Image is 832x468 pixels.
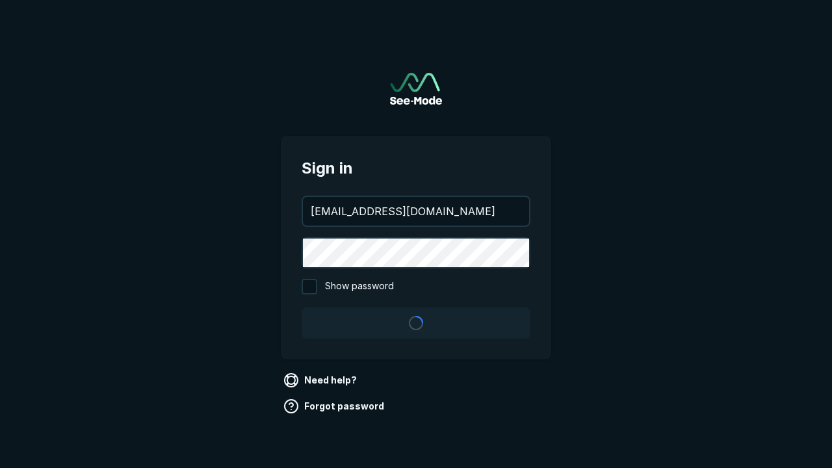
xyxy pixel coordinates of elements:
img: See-Mode Logo [390,73,442,105]
input: your@email.com [303,197,529,226]
span: Show password [325,279,394,294]
a: Forgot password [281,396,389,417]
span: Sign in [302,157,530,180]
a: Go to sign in [390,73,442,105]
a: Need help? [281,370,362,391]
